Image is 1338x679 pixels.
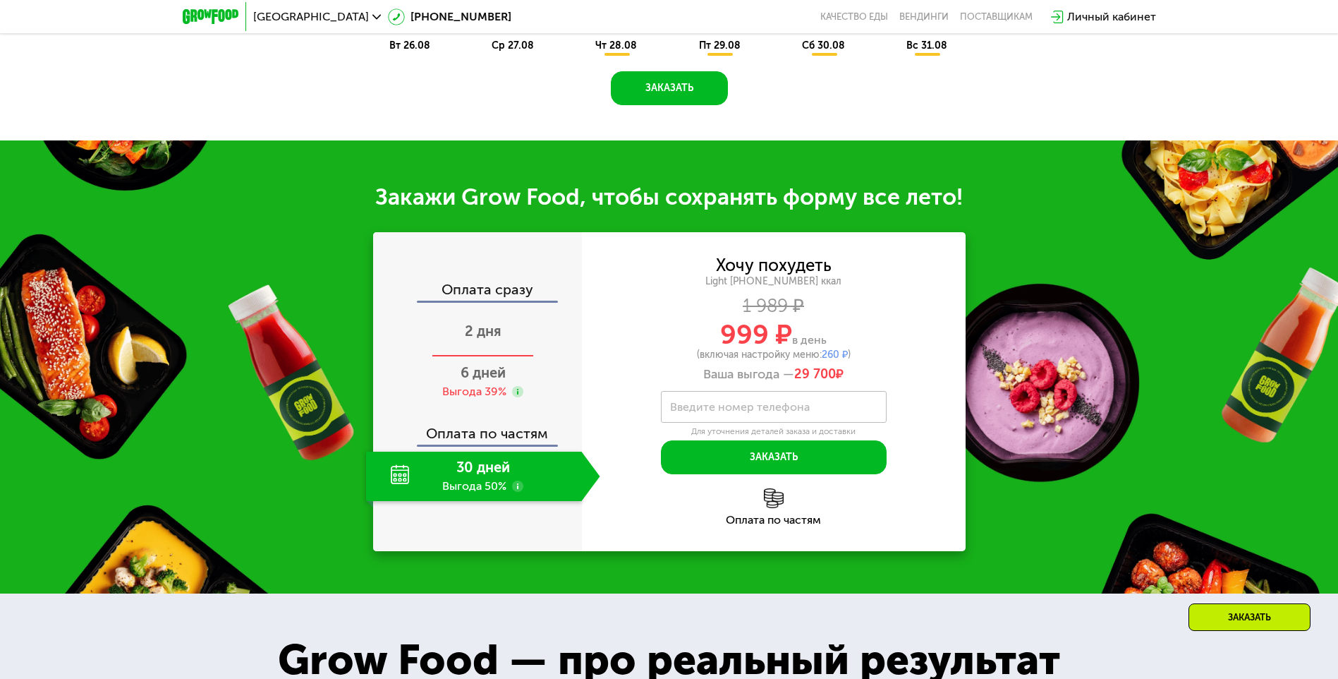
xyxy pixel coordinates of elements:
span: ₽ [794,367,844,383]
span: ср 27.08 [492,40,534,52]
span: [GEOGRAPHIC_DATA] [253,11,369,23]
div: Оплата по частям [582,515,966,526]
a: Вендинги [899,11,949,23]
div: Light [PHONE_NUMBER] ккал [582,275,966,288]
div: Личный кабинет [1067,8,1156,25]
a: Качество еды [820,11,888,23]
span: 6 дней [461,364,506,381]
span: чт 28.08 [595,40,637,52]
label: Введите номер телефона [670,403,810,411]
div: Оплата сразу [375,282,582,301]
div: 1 989 ₽ [582,299,966,314]
span: в день [792,333,827,347]
div: Заказать [1188,603,1310,631]
button: Заказать [611,71,728,105]
span: вт 26.08 [389,40,430,52]
img: l6xcnZfty9opOoJh.png [764,488,784,508]
a: [PHONE_NUMBER] [388,8,511,25]
span: 999 ₽ [720,318,792,351]
div: Выгода 39% [442,384,506,399]
div: (включая настройку меню: ) [582,350,966,360]
span: пт 29.08 [699,40,741,52]
div: поставщикам [960,11,1033,23]
span: вс 31.08 [906,40,947,52]
span: 29 700 [794,366,836,382]
button: Заказать [661,440,887,474]
span: 260 ₽ [822,349,848,361]
div: Ваша выгода — [582,367,966,383]
div: Для уточнения деталей заказа и доставки [661,426,887,438]
span: сб 30.08 [802,40,845,52]
div: Оплата по частям [375,412,582,445]
div: Хочу похудеть [716,258,832,273]
span: 2 дня [465,323,501,339]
